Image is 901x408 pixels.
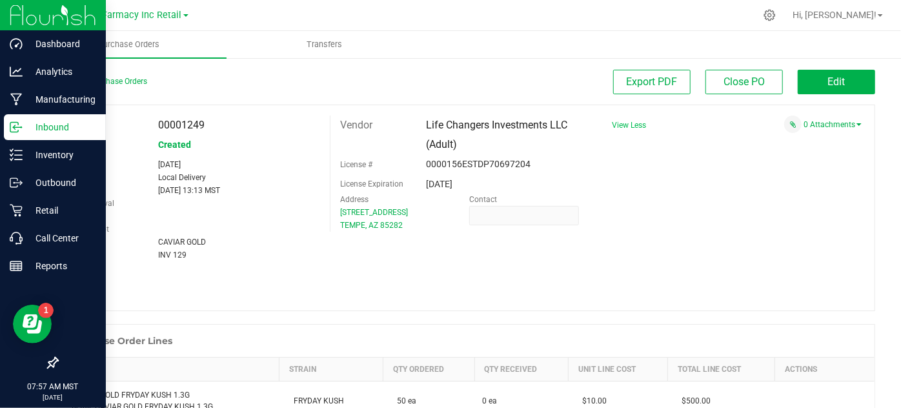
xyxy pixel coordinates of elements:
[775,358,875,382] th: Actions
[380,221,403,230] span: 85282
[279,358,383,382] th: Strain
[474,358,568,382] th: Qty Received
[426,179,452,189] span: [DATE]
[804,120,862,129] a: 0 Attachments
[340,208,408,230] a: [STREET_ADDRESS] TEMPE, AZ 85282
[369,221,378,230] span: AZ
[793,10,876,20] span: Hi, [PERSON_NAME]!
[158,250,187,260] span: INV 129
[289,39,359,50] span: Transfers
[158,238,206,247] span: CAVIAR GOLD
[676,396,711,405] span: $500.00
[340,193,369,206] label: Address
[612,121,646,130] a: View Less
[23,119,100,135] p: Inbound
[23,203,100,218] p: Retail
[340,208,408,217] span: [STREET_ADDRESS]
[6,393,100,402] p: [DATE]
[391,396,417,405] span: 50 ea
[668,358,775,382] th: Total Line Cost
[705,70,783,94] button: Close PO
[6,381,100,393] p: 07:57 AM MST
[383,358,474,382] th: Qty Ordered
[23,230,100,246] p: Call Center
[613,70,691,94] button: Export PDF
[158,160,181,169] span: [DATE]
[158,173,206,182] span: Local Delivery
[76,10,182,21] span: Globe Farmacy Inc Retail
[469,206,579,225] input: Format: (999) 999-9999
[23,175,100,190] p: Outbound
[828,76,845,88] span: Edit
[31,31,227,58] a: Purchase Orders
[10,232,23,245] inline-svg: Call Center
[23,258,100,274] p: Reports
[568,358,667,382] th: Unit Line Cost
[469,193,497,206] label: Contact
[340,221,367,230] span: TEMPE,
[13,305,52,343] iframe: Resource center
[158,139,191,150] span: Created
[81,39,177,50] span: Purchase Orders
[38,303,54,318] iframe: Resource center unread badge
[158,119,205,131] span: 00001249
[23,64,100,79] p: Analytics
[10,93,23,106] inline-svg: Manufacturing
[798,70,875,94] button: Edit
[10,121,23,134] inline-svg: Inbound
[23,36,100,52] p: Dashboard
[287,396,344,405] span: FRYDAY KUSH
[340,116,372,135] label: Vendor
[10,176,23,189] inline-svg: Outbound
[158,186,220,195] span: [DATE] 13:13 MST
[784,116,802,133] span: Attach a document
[58,358,279,382] th: Item
[426,159,531,169] span: 0000156ESTDP70697204
[70,336,172,346] h1: Purchase Order Lines
[227,31,422,58] a: Transfers
[10,65,23,78] inline-svg: Analytics
[23,147,100,163] p: Inventory
[10,148,23,161] inline-svg: Inventory
[426,119,567,150] span: Life Changers Investments LLC (Adult)
[340,155,372,174] label: License #
[576,396,607,405] span: $10.00
[340,178,403,190] label: License Expiration
[762,9,778,21] div: Manage settings
[10,37,23,50] inline-svg: Dashboard
[724,76,765,88] span: Close PO
[10,260,23,272] inline-svg: Reports
[23,92,100,107] p: Manufacturing
[627,76,678,88] span: Export PDF
[482,395,497,407] span: 0 ea
[10,204,23,217] inline-svg: Retail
